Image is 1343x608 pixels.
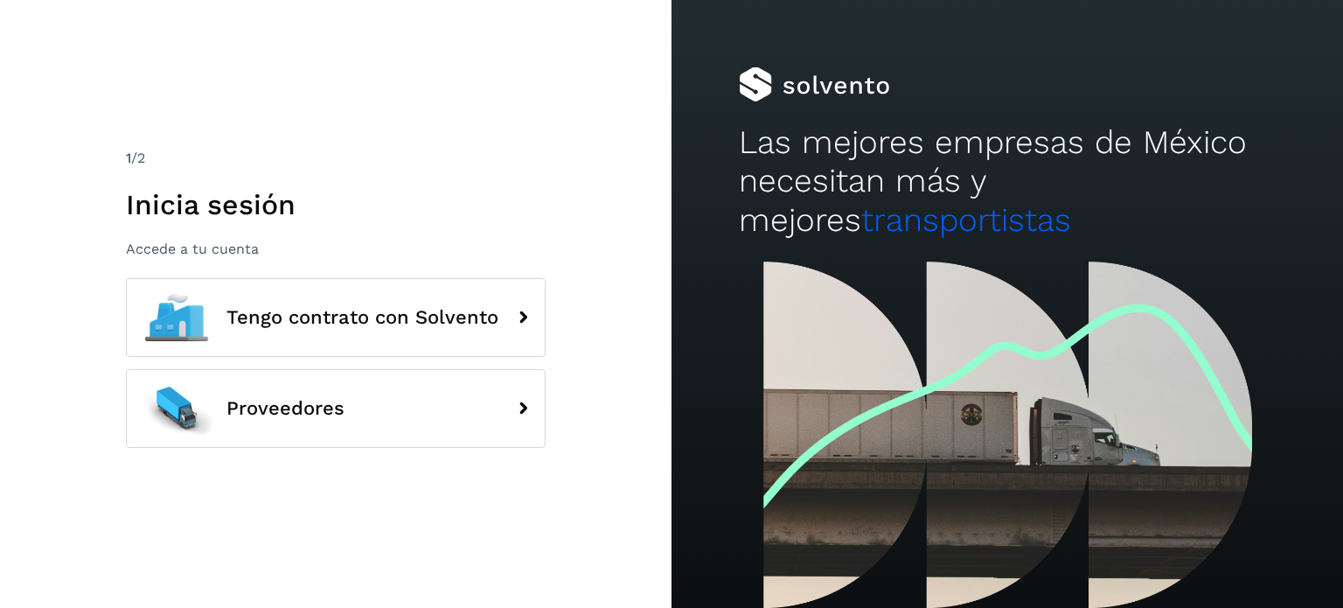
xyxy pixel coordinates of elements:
[226,307,498,328] span: Tengo contrato con Solvento
[861,201,1071,239] span: transportistas
[739,123,1276,240] h2: Las mejores empresas de México necesitan más y mejores
[126,369,546,448] button: Proveedores
[126,148,546,169] div: /2
[126,241,546,257] p: Accede a tu cuenta
[226,398,344,419] span: Proveedores
[126,278,546,357] button: Tengo contrato con Solvento
[126,188,546,221] h1: Inicia sesión
[126,150,131,166] span: 1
